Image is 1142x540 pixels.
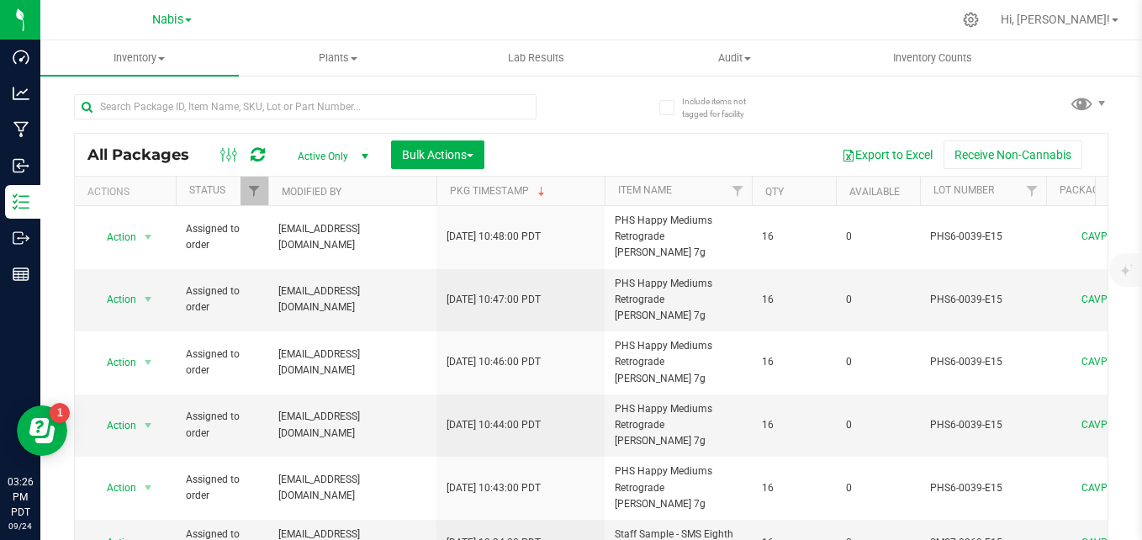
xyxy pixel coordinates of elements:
[189,184,225,196] a: Status
[930,229,1036,245] span: PHS6-0039-E15
[92,351,137,374] span: Action
[930,354,1036,370] span: PHS6-0039-E15
[447,417,541,433] span: [DATE] 10:44:00 PDT
[186,221,258,253] span: Assigned to order
[282,186,341,198] a: Modified By
[930,480,1036,496] span: PHS6-0039-E15
[447,480,541,496] span: [DATE] 10:43:00 PDT
[762,354,826,370] span: 16
[138,288,159,311] span: select
[724,177,752,205] a: Filter
[278,283,426,315] span: [EMAIL_ADDRESS][DOMAIN_NAME]
[138,476,159,500] span: select
[241,177,268,205] a: Filter
[870,50,995,66] span: Inventory Counts
[74,94,537,119] input: Search Package ID, Item Name, SKU, Lot or Part Number...
[762,417,826,433] span: 16
[186,347,258,379] span: Assigned to order
[930,417,1036,433] span: PHS6-0039-E15
[1060,184,1117,196] a: Package ID
[846,292,910,308] span: 0
[278,221,426,253] span: [EMAIL_ADDRESS][DOMAIN_NAME]
[92,225,137,249] span: Action
[447,292,541,308] span: [DATE] 10:47:00 PDT
[87,186,169,198] div: Actions
[615,213,742,262] span: PHS Happy Mediums Retrograde [PERSON_NAME] 7g
[636,50,833,66] span: Audit
[186,283,258,315] span: Assigned to order
[40,40,239,76] a: Inventory
[92,288,137,311] span: Action
[8,474,33,520] p: 03:26 PM PDT
[447,229,541,245] span: [DATE] 10:48:00 PDT
[635,40,833,76] a: Audit
[391,140,484,169] button: Bulk Actions
[846,354,910,370] span: 0
[138,351,159,374] span: select
[618,184,672,196] a: Item Name
[960,12,981,28] div: Manage settings
[240,50,436,66] span: Plants
[682,95,766,120] span: Include items not tagged for facility
[17,405,67,456] iframe: Resource center
[447,354,541,370] span: [DATE] 10:46:00 PDT
[152,13,183,27] span: Nabis
[13,49,29,66] inline-svg: Dashboard
[831,140,944,169] button: Export to Excel
[437,40,636,76] a: Lab Results
[8,520,33,532] p: 09/24
[40,50,239,66] span: Inventory
[615,401,742,450] span: PHS Happy Mediums Retrograde [PERSON_NAME] 7g
[846,229,910,245] span: 0
[13,230,29,246] inline-svg: Outbound
[92,476,137,500] span: Action
[13,266,29,283] inline-svg: Reports
[944,140,1082,169] button: Receive Non-Cannabis
[930,292,1036,308] span: PHS6-0039-E15
[402,148,473,161] span: Bulk Actions
[833,40,1032,76] a: Inventory Counts
[186,409,258,441] span: Assigned to order
[615,338,742,387] span: PHS Happy Mediums Retrograde [PERSON_NAME] 7g
[933,184,994,196] a: Lot Number
[186,472,258,504] span: Assigned to order
[450,185,548,197] a: Pkg Timestamp
[13,157,29,174] inline-svg: Inbound
[50,403,70,423] iframe: Resource center unread badge
[1018,177,1046,205] a: Filter
[87,146,206,164] span: All Packages
[13,121,29,138] inline-svg: Manufacturing
[278,409,426,441] span: [EMAIL_ADDRESS][DOMAIN_NAME]
[762,229,826,245] span: 16
[13,193,29,210] inline-svg: Inventory
[239,40,437,76] a: Plants
[849,186,900,198] a: Available
[615,463,742,512] span: PHS Happy Mediums Retrograde [PERSON_NAME] 7g
[762,292,826,308] span: 16
[92,414,137,437] span: Action
[762,480,826,496] span: 16
[13,85,29,102] inline-svg: Analytics
[1001,13,1110,26] span: Hi, [PERSON_NAME]!
[846,417,910,433] span: 0
[846,480,910,496] span: 0
[278,347,426,379] span: [EMAIL_ADDRESS][DOMAIN_NAME]
[278,472,426,504] span: [EMAIL_ADDRESS][DOMAIN_NAME]
[765,186,784,198] a: Qty
[138,414,159,437] span: select
[138,225,159,249] span: select
[615,276,742,325] span: PHS Happy Mediums Retrograde [PERSON_NAME] 7g
[485,50,587,66] span: Lab Results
